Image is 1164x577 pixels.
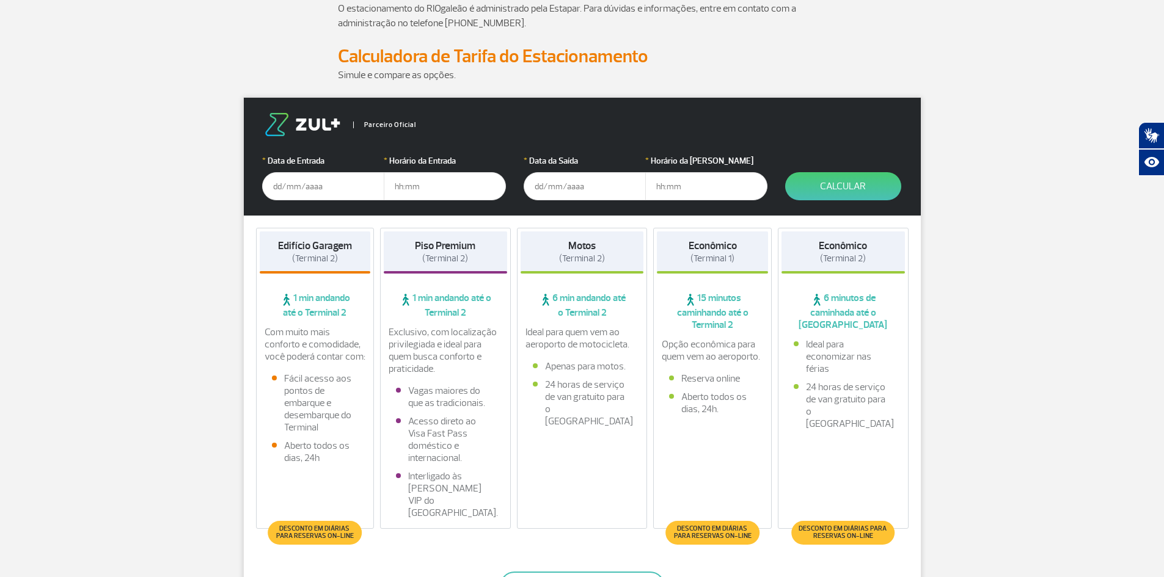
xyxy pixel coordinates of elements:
li: Interligado às [PERSON_NAME] VIP do [GEOGRAPHIC_DATA]. [396,470,495,519]
input: dd/mm/aaaa [524,172,646,200]
li: Acesso direto ao Visa Fast Pass doméstico e internacional. [396,415,495,464]
p: Simule e compare as opções. [338,68,827,82]
li: Fácil acesso aos pontos de embarque e desembarque do Terminal [272,372,359,434]
p: Exclusivo, com localização privilegiada e ideal para quem busca conforto e praticidade. [389,326,502,375]
strong: Econômico [689,239,737,252]
li: Apenas para motos. [533,360,632,372]
span: 1 min andando até o Terminal 2 [260,292,371,319]
li: Aberto todos os dias, 24h [272,440,359,464]
p: Ideal para quem vem ao aeroporto de motocicleta. [525,326,639,350]
span: (Terminal 2) [292,253,338,264]
label: Data de Entrada [262,154,384,167]
p: Opção econômica para quem vem ao aeroporto. [662,338,763,363]
li: Ideal para economizar nas férias [794,338,893,375]
span: 1 min andando até o Terminal 2 [384,292,507,319]
span: (Terminal 2) [422,253,468,264]
input: hh:mm [645,172,767,200]
strong: Motos [568,239,596,252]
input: hh:mm [384,172,506,200]
span: (Terminal 2) [820,253,866,264]
input: dd/mm/aaaa [262,172,384,200]
span: Desconto em diárias para reservas on-line [274,525,356,540]
div: Plugin de acessibilidade da Hand Talk. [1138,122,1164,176]
span: Desconto em diárias para reservas on-line [672,525,753,540]
button: Abrir tradutor de língua de sinais. [1138,122,1164,149]
label: Data da Saída [524,154,646,167]
h2: Calculadora de Tarifa do Estacionamento [338,45,827,68]
strong: Edifício Garagem [278,239,352,252]
strong: Econômico [819,239,867,252]
p: O estacionamento do RIOgaleão é administrado pela Estapar. Para dúvidas e informações, entre em c... [338,1,827,31]
li: 24 horas de serviço de van gratuito para o [GEOGRAPHIC_DATA] [794,381,893,430]
button: Calcular [785,172,901,200]
label: Horário da Entrada [384,154,506,167]
li: Aberto todos os dias, 24h. [669,391,756,415]
span: Desconto em diárias para reservas on-line [797,525,888,540]
p: Com muito mais conforto e comodidade, você poderá contar com: [265,326,366,363]
span: 6 minutos de caminhada até o [GEOGRAPHIC_DATA] [781,292,905,331]
img: logo-zul.png [262,113,343,136]
span: (Terminal 1) [690,253,734,264]
li: Reserva online [669,372,756,385]
span: (Terminal 2) [559,253,605,264]
li: Vagas maiores do que as tradicionais. [396,385,495,409]
label: Horário da [PERSON_NAME] [645,154,767,167]
span: 6 min andando até o Terminal 2 [521,292,644,319]
span: 15 minutos caminhando até o Terminal 2 [657,292,768,331]
strong: Piso Premium [415,239,475,252]
button: Abrir recursos assistivos. [1138,149,1164,176]
span: Parceiro Oficial [353,122,416,128]
li: 24 horas de serviço de van gratuito para o [GEOGRAPHIC_DATA] [533,379,632,427]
